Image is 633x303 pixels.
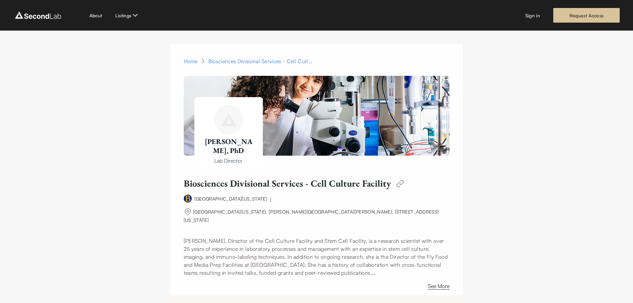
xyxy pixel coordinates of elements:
[428,282,450,293] button: See More
[208,57,315,65] div: Biosciences Divisional Services - Cell Culture Facility
[184,76,450,156] img: Alison Killilea, PhD
[525,12,540,19] a: Sign in
[204,157,254,165] p: Lab Director
[270,196,271,204] div: |
[393,177,407,190] img: edit
[194,196,267,202] a: [GEOGRAPHIC_DATA][US_STATE]
[553,8,620,23] a: Request Access
[184,237,450,277] p: [PERSON_NAME], Director of the Cell Culture Facility and Stem Cell Facility, is a research scient...
[221,113,236,126] img: Alison Killilea, PhD
[184,178,391,189] h1: Biosciences Divisional Services - Cell Culture Facility
[115,11,139,19] button: Listings
[184,208,192,216] img: org-name
[13,10,63,21] img: logo
[184,57,198,65] a: Home
[184,195,192,203] img: university
[184,209,439,223] span: [GEOGRAPHIC_DATA][US_STATE], [PERSON_NAME][GEOGRAPHIC_DATA][PERSON_NAME], [STREET_ADDRESS][US_STATE]
[204,137,254,155] h1: [PERSON_NAME], PhD
[89,12,102,19] a: About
